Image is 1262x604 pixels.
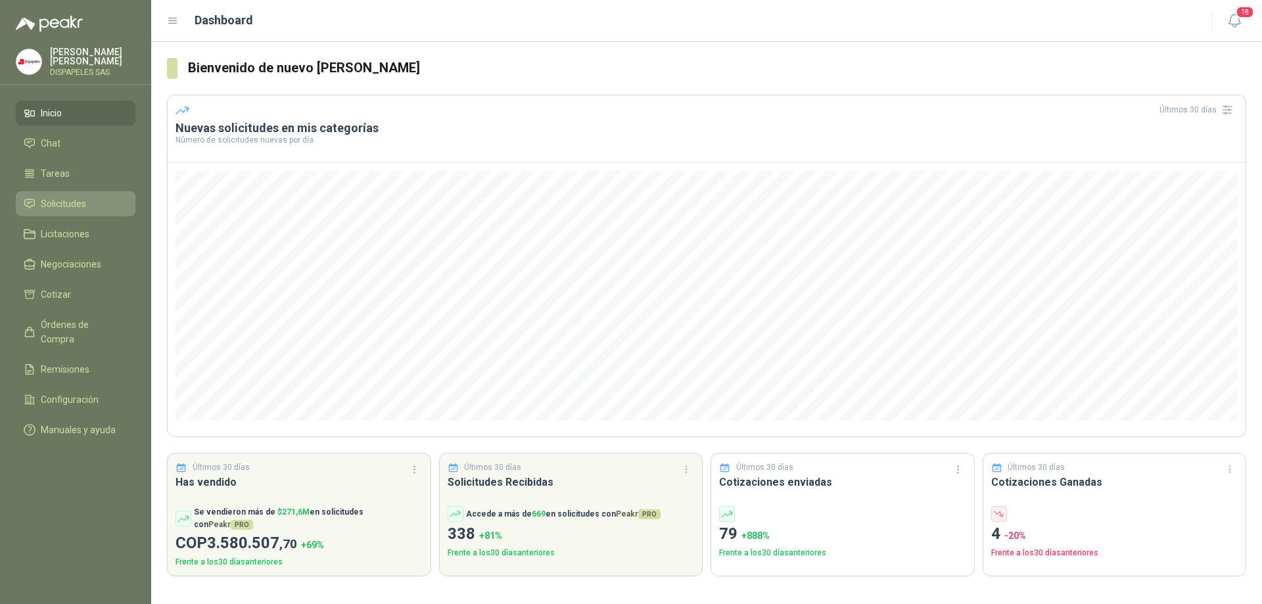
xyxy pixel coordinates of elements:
p: DISPAPELES SAS [50,68,135,76]
span: 18 [1236,6,1254,18]
span: ,70 [279,536,297,551]
span: Negociaciones [41,257,101,271]
span: PRO [231,520,253,530]
img: Company Logo [16,49,41,74]
p: [PERSON_NAME] [PERSON_NAME] [50,47,135,66]
span: Peakr [208,520,253,529]
p: Frente a los 30 días anteriores [991,547,1238,559]
p: Últimos 30 días [464,461,521,474]
h3: Cotizaciones enviadas [719,474,966,490]
a: Remisiones [16,357,135,382]
span: Cotizar [41,287,71,302]
a: Negociaciones [16,252,135,277]
p: Frente a los 30 días anteriores [448,547,695,559]
a: Cotizar [16,282,135,307]
p: 338 [448,522,695,547]
h3: Has vendido [175,474,423,490]
p: Últimos 30 días [736,461,793,474]
span: PRO [638,509,661,519]
h3: Nuevas solicitudes en mis categorías [175,120,1238,136]
span: Configuración [41,392,99,407]
span: + 81 % [479,530,502,541]
p: Últimos 30 días [193,461,250,474]
h3: Cotizaciones Ganadas [991,474,1238,490]
p: Número de solicitudes nuevas por día [175,136,1238,144]
a: Chat [16,131,135,156]
span: 669 [532,509,546,519]
p: Últimos 30 días [1008,461,1065,474]
span: Remisiones [41,362,89,377]
a: Licitaciones [16,221,135,246]
span: Chat [41,136,60,151]
span: Peakr [616,509,661,519]
h1: Dashboard [195,11,253,30]
p: Accede a más de en solicitudes con [466,508,661,521]
button: 18 [1223,9,1246,33]
span: $ 271,6M [277,507,310,517]
span: 3.580.507 [207,534,297,552]
p: 4 [991,522,1238,547]
span: Solicitudes [41,197,86,211]
span: + 69 % [301,540,324,550]
img: Logo peakr [16,16,83,32]
h3: Bienvenido de nuevo [PERSON_NAME] [188,58,1246,78]
span: + 888 % [741,530,770,541]
a: Solicitudes [16,191,135,216]
span: Manuales y ayuda [41,423,116,437]
span: Tareas [41,166,70,181]
a: Órdenes de Compra [16,312,135,352]
p: Se vendieron más de en solicitudes con [194,506,423,531]
p: Frente a los 30 días anteriores [719,547,966,559]
a: Configuración [16,387,135,412]
h3: Solicitudes Recibidas [448,474,695,490]
span: Órdenes de Compra [41,317,123,346]
span: Inicio [41,106,62,120]
span: Licitaciones [41,227,89,241]
p: 79 [719,522,966,547]
a: Manuales y ayuda [16,417,135,442]
p: Frente a los 30 días anteriores [175,556,423,569]
span: -20 % [1004,530,1026,541]
p: COP [175,531,423,556]
a: Tareas [16,161,135,186]
a: Inicio [16,101,135,126]
div: Últimos 30 días [1159,99,1238,120]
